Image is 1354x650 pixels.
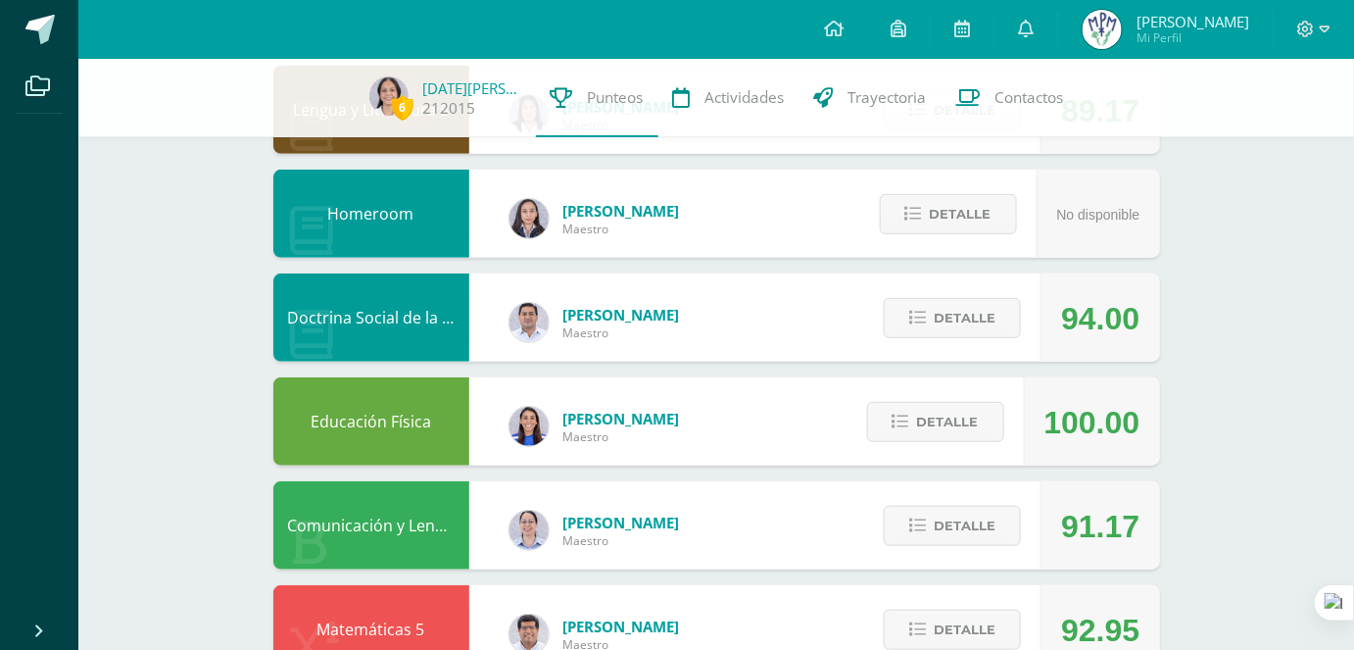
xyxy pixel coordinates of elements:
span: [PERSON_NAME] [563,617,680,636]
button: Detalle [884,610,1021,650]
span: Maestro [563,532,680,549]
div: 94.00 [1061,275,1139,363]
span: [PERSON_NAME] [563,201,680,221]
button: Detalle [867,402,1004,442]
div: 91.17 [1061,482,1139,571]
span: Contactos [995,87,1064,108]
span: Maestro [563,325,680,341]
div: Doctrina Social de la Iglesia [273,274,469,362]
div: Comunicación y Lenguaje L3 (Inglés) 5 [273,481,469,570]
a: Trayectoria [799,59,942,137]
span: Actividades [705,87,785,108]
a: [DATE][PERSON_NAME] [423,78,521,98]
img: 35694fb3d471466e11a043d39e0d13e5.png [509,199,549,238]
img: 0eea5a6ff783132be5fd5ba128356f6f.png [509,407,549,446]
span: Punteos [588,87,644,108]
span: 6 [392,95,413,120]
div: 100.00 [1044,378,1140,467]
div: Homeroom [273,170,469,258]
span: [PERSON_NAME] [563,409,680,428]
img: 14b6f9600bbeae172fd7f038d3506a01.png [369,76,409,116]
img: 99753301db488abef3517222e3f977fe.png [1083,10,1122,49]
a: Punteos [536,59,658,137]
span: Detalle [934,508,995,544]
span: Detalle [934,612,995,648]
button: Detalle [884,298,1021,338]
span: [PERSON_NAME] [563,305,680,325]
img: 15aaa72b904403ebb7ec886ca542c491.png [509,303,549,342]
a: Actividades [658,59,799,137]
span: Maestro [563,221,680,237]
img: daba15fc5312cea3888e84612827f950.png [509,511,549,550]
a: 212015 [423,98,476,119]
div: Educación Física [273,377,469,466]
button: Detalle [880,194,1017,234]
span: Maestro [563,428,680,445]
span: No disponible [1057,207,1140,223]
span: Detalle [934,300,995,336]
span: [PERSON_NAME] [1136,12,1249,31]
a: Contactos [942,59,1079,137]
span: Detalle [917,404,979,440]
button: Detalle [884,506,1021,546]
span: Trayectoria [848,87,927,108]
span: Mi Perfil [1136,29,1249,46]
span: [PERSON_NAME] [563,513,680,532]
span: Detalle [930,196,991,232]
